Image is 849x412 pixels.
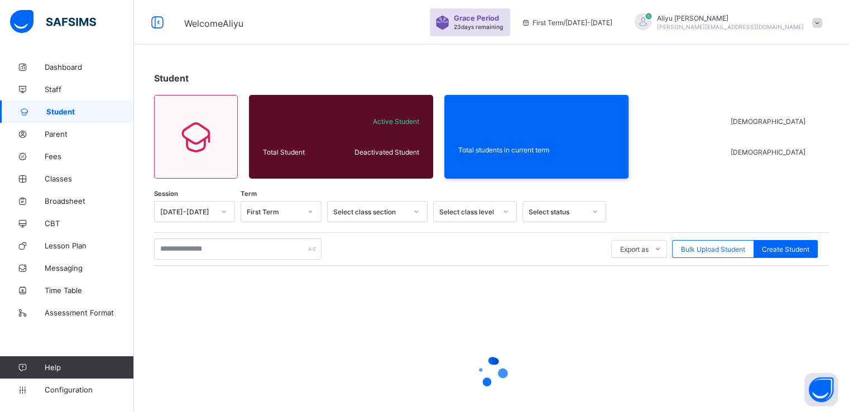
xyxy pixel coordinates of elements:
span: Bulk Upload Student [681,245,745,253]
span: Time Table [45,286,134,295]
span: Welcome Aliyu [184,18,243,29]
span: Lesson Plan [45,241,134,250]
span: Classes [45,174,134,183]
span: Student [46,107,134,116]
span: Broadsheet [45,197,134,205]
span: Dashboard [45,63,134,71]
span: Aliyu [PERSON_NAME] [657,14,804,22]
span: Staff [45,85,134,94]
div: Total Student [260,145,337,159]
img: sticker-purple.71386a28dfed39d6af7621340158ba97.svg [435,16,449,30]
span: Create Student [762,245,809,253]
span: session/term information [521,18,612,27]
div: AliyuUmar [623,13,828,32]
span: Student [154,73,189,84]
img: safsims [10,10,96,33]
span: Deactivated Student [340,148,419,156]
div: Select class level [439,208,496,216]
span: 23 days remaining [454,23,503,30]
span: Active Student [340,117,419,126]
span: Configuration [45,385,133,394]
div: Select class section [333,208,407,216]
span: [PERSON_NAME][EMAIL_ADDRESS][DOMAIN_NAME] [657,23,804,30]
span: Messaging [45,264,134,272]
button: Open asap [804,373,838,406]
span: Total students in current term [458,146,615,154]
span: Parent [45,130,134,138]
span: Session [154,190,178,198]
span: Export as [620,245,649,253]
div: [DATE]-[DATE] [160,208,214,216]
span: Fees [45,152,134,161]
span: CBT [45,219,134,228]
span: Assessment Format [45,308,134,317]
span: [DEMOGRAPHIC_DATA] [730,117,810,126]
div: First Term [247,208,301,216]
span: [DEMOGRAPHIC_DATA] [730,148,810,156]
span: Grace Period [454,14,499,22]
span: Term [241,190,257,198]
div: Select status [529,208,586,216]
span: Help [45,363,133,372]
